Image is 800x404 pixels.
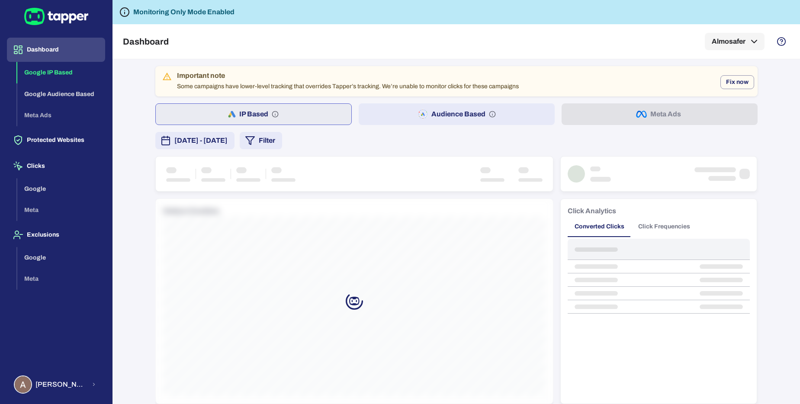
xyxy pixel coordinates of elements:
[7,372,105,397] button: Ambrose Fernandes[PERSON_NAME] [PERSON_NAME]
[720,75,754,89] button: Fix now
[7,223,105,247] button: Exclusions
[15,376,31,393] img: Ambrose Fernandes
[119,7,130,17] svg: Tapper is not blocking any fraudulent activity for this domain
[272,111,279,118] svg: IP based: Search, Display, and Shopping.
[133,7,235,17] h6: Monitoring Only Mode Enabled
[705,33,765,50] button: Almosafer
[35,380,86,389] span: [PERSON_NAME] [PERSON_NAME]
[7,38,105,62] button: Dashboard
[17,247,105,269] button: Google
[7,128,105,152] button: Protected Websites
[17,90,105,97] a: Google Audience Based
[177,69,519,94] div: Some campaigns have lower-level tracking that overrides Tapper’s tracking. We’re unable to monito...
[568,216,631,237] button: Converted Clicks
[359,103,555,125] button: Audience Based
[7,45,105,53] a: Dashboard
[7,162,105,169] a: Clicks
[7,154,105,178] button: Clicks
[174,135,228,146] span: [DATE] - [DATE]
[7,136,105,143] a: Protected Websites
[155,103,352,125] button: IP Based
[7,231,105,238] a: Exclusions
[155,132,235,149] button: [DATE] - [DATE]
[123,36,169,47] h5: Dashboard
[240,132,282,149] button: Filter
[17,62,105,83] button: Google IP Based
[489,111,496,118] svg: Audience based: Search, Display, Shopping, Video Performance Max, Demand Generation
[177,71,519,80] div: Important note
[17,253,105,260] a: Google
[17,68,105,76] a: Google IP Based
[631,216,697,237] button: Click Frequencies
[17,184,105,192] a: Google
[17,178,105,200] button: Google
[568,206,616,216] h6: Click Analytics
[17,83,105,105] button: Google Audience Based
